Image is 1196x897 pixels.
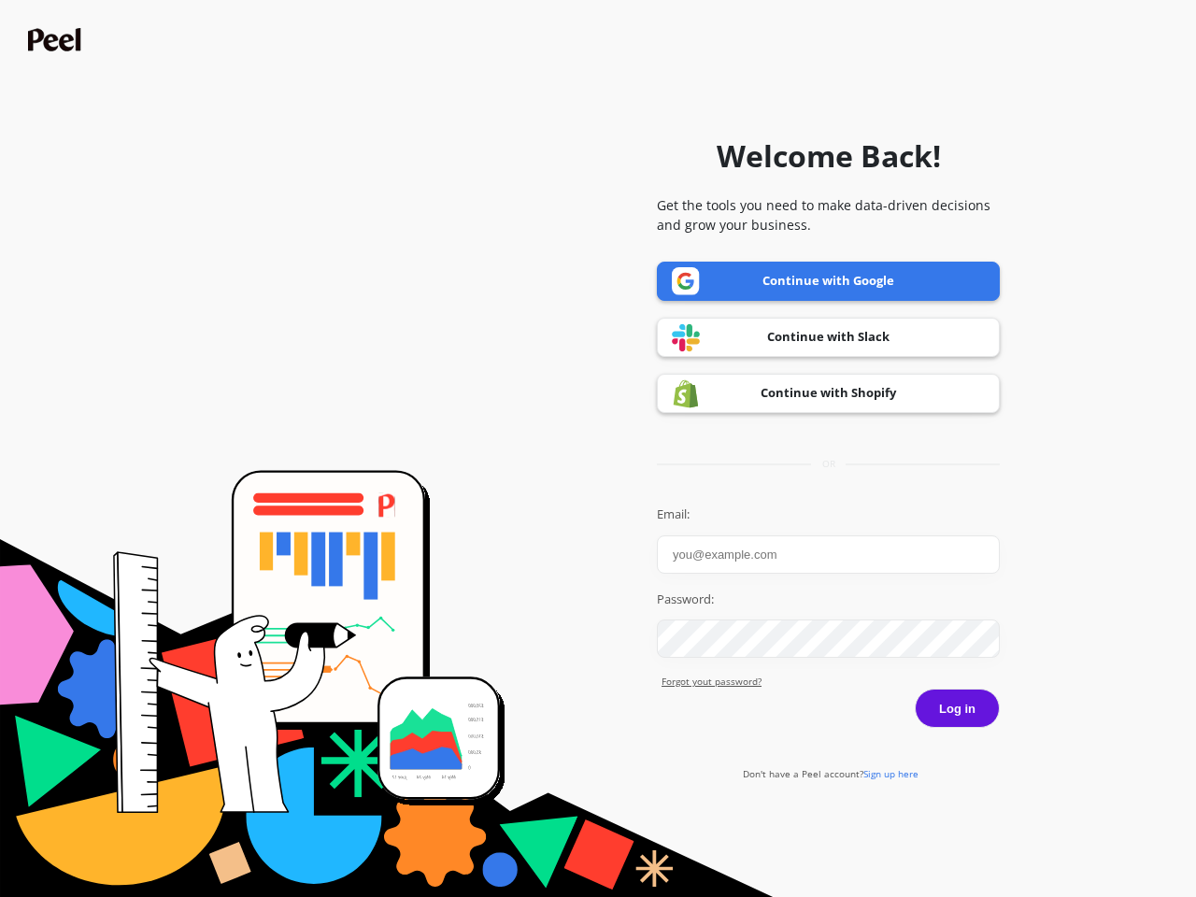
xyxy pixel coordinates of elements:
[863,767,918,780] span: Sign up here
[657,591,1000,609] label: Password:
[657,535,1000,574] input: you@example.com
[657,457,1000,471] div: or
[717,134,941,178] h1: Welcome Back!
[657,195,1000,235] p: Get the tools you need to make data-driven decisions and grow your business.
[28,28,86,51] img: Peel
[657,262,1000,301] a: Continue with Google
[657,505,1000,524] label: Email:
[662,675,1000,689] a: Forgot yout password?
[657,374,1000,413] a: Continue with Shopify
[657,318,1000,357] a: Continue with Slack
[672,379,700,408] img: Shopify logo
[743,767,918,780] a: Don't have a Peel account?Sign up here
[672,267,700,295] img: Google logo
[915,689,1000,728] button: Log in
[672,323,700,352] img: Slack logo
